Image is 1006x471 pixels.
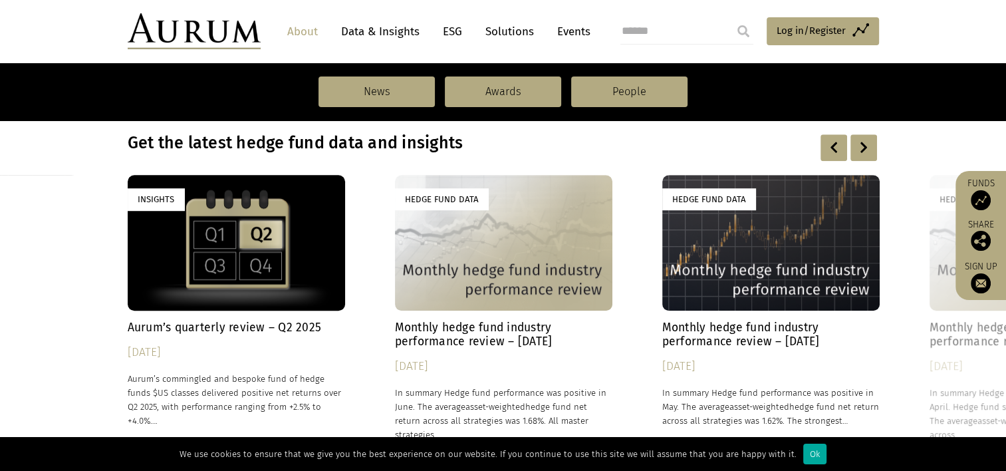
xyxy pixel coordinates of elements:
a: ESG [436,19,469,44]
span: asset-weighted [465,402,525,412]
a: People [571,77,688,107]
img: Share this post [971,231,991,251]
a: About [281,19,324,44]
div: [DATE] [395,357,612,376]
img: Access Funds [971,190,991,210]
a: Hedge Fund Data Monthly hedge fund industry performance review – [DATE] [DATE] In summary Hedge f... [662,175,880,442]
div: [DATE] [128,343,345,362]
img: Aurum [128,13,261,49]
img: Sign up to our newsletter [971,273,991,293]
span: Log in/Register [777,23,846,39]
a: News [318,77,435,107]
a: Log in/Register [767,17,879,45]
a: Funds [962,178,999,210]
a: Insights Aurum’s quarterly review – Q2 2025 [DATE] Aurum’s commingled and bespoke fund of hedge f... [128,175,345,442]
h4: Monthly hedge fund industry performance review – [DATE] [395,321,612,349]
a: Data & Insights [334,19,426,44]
h3: Get the latest hedge fund data and insights [128,133,707,153]
h4: Aurum’s quarterly review – Q2 2025 [128,321,345,335]
p: In summary Hedge fund performance was positive in May. The average hedge fund net return across a... [662,386,880,428]
div: Ok [803,444,826,464]
a: Events [551,19,590,44]
h4: Monthly hedge fund industry performance review – [DATE] [662,321,880,349]
span: asset-weighted [729,402,789,412]
div: Share [962,220,999,251]
div: [DATE] [662,357,880,376]
a: Awards [445,77,561,107]
div: Hedge Fund Data [395,188,489,210]
a: Sign up [962,261,999,293]
div: Hedge Fund Data [662,188,756,210]
p: Aurum’s commingled and bespoke fund of hedge funds $US classes delivered positive net returns ove... [128,372,345,428]
div: Insights [128,188,184,210]
input: Submit [730,18,757,45]
p: In summary Hedge fund performance was positive in June. The average hedge fund net return across ... [395,386,612,442]
a: Hedge Fund Data Monthly hedge fund industry performance review – [DATE] [DATE] In summary Hedge f... [395,175,612,442]
a: Solutions [479,19,541,44]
